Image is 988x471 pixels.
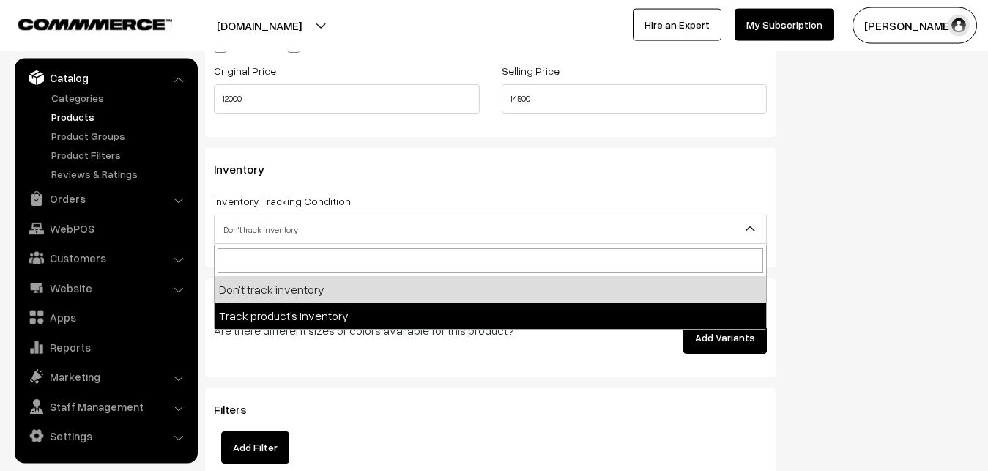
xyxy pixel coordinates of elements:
a: My Subscription [735,9,834,41]
a: Categories [48,90,193,105]
a: Marketing [18,363,193,390]
img: user [948,15,970,37]
label: Inventory Tracking Condition [214,193,351,209]
a: Website [18,275,193,301]
span: Filters [214,402,264,417]
label: Original Price [214,63,276,78]
span: Don't track inventory [215,217,766,242]
a: Hire an Expert [633,9,721,41]
a: Reports [18,334,193,360]
a: Customers [18,245,193,271]
a: COMMMERCE [18,15,146,32]
li: Don't track inventory [215,276,766,303]
label: Selling Price [502,63,560,78]
input: Selling Price [502,84,768,114]
a: Reviews & Ratings [48,166,193,182]
button: [PERSON_NAME] [853,7,977,44]
button: Add Variants [683,322,767,354]
a: Staff Management [18,393,193,420]
span: Inventory [214,162,282,177]
a: Catalog [18,64,193,91]
a: Settings [18,423,193,449]
a: Products [48,109,193,125]
li: Track product's inventory [215,303,766,329]
a: Product Filters [48,147,193,163]
input: Original Price [214,84,480,114]
a: Orders [18,185,193,212]
a: Product Groups [48,128,193,144]
img: COMMMERCE [18,19,172,30]
a: Apps [18,304,193,330]
span: Don't track inventory [214,215,767,244]
a: WebPOS [18,215,193,242]
button: Add Filter [221,431,289,464]
button: [DOMAIN_NAME] [166,7,353,44]
p: Are there different sizes or colors available for this product? [214,322,575,339]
